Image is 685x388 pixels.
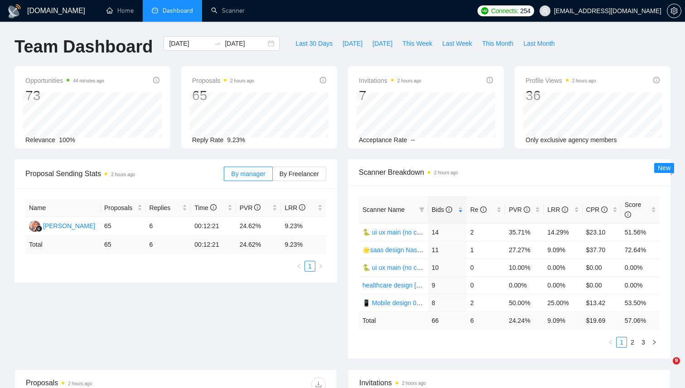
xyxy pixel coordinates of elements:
[236,236,281,254] td: 24.62 %
[467,294,505,311] td: 2
[432,206,452,213] span: Bids
[299,204,305,211] span: info-circle
[104,203,135,213] span: Proposals
[362,299,489,307] a: 📱 Mobile design 09/07 (Cases & UX/UI Cat)
[649,337,660,348] button: right
[320,77,326,83] span: info-circle
[101,217,146,236] td: 65
[304,261,315,272] li: 1
[294,261,304,272] li: Previous Page
[295,38,333,48] span: Last 30 Days
[638,337,648,347] a: 3
[101,199,146,217] th: Proposals
[428,294,467,311] td: 8
[526,87,596,104] div: 36
[518,36,560,51] button: Last Month
[505,311,544,329] td: 24.24 %
[152,7,158,14] span: dashboard
[482,38,513,48] span: This Month
[342,38,362,48] span: [DATE]
[428,311,467,329] td: 66
[318,263,323,269] span: right
[605,337,616,348] button: left
[111,172,135,177] time: 2 hours ago
[654,357,676,379] iframe: Intercom live chat
[617,337,627,347] a: 1
[285,204,305,211] span: LRR
[467,311,505,329] td: 6
[583,294,621,311] td: $13.42
[428,276,467,294] td: 9
[505,241,544,259] td: 27.27%
[480,206,487,213] span: info-circle
[481,7,488,14] img: upwork-logo.png
[419,207,425,212] span: filter
[411,136,415,144] span: --
[296,263,302,269] span: left
[605,337,616,348] li: Previous Page
[146,199,191,217] th: Replies
[362,246,475,254] a: 🌟saas design Nastia other cover 27/05
[544,294,582,311] td: 25.00%
[192,87,254,104] div: 65
[586,206,608,213] span: CPR
[29,222,95,229] a: NS[PERSON_NAME]
[402,381,426,386] time: 2 hours ago
[397,36,437,51] button: This Week
[163,7,193,14] span: Dashboard
[191,217,236,236] td: 00:12:21
[25,136,55,144] span: Relevance
[583,276,621,294] td: $0.00
[505,223,544,241] td: 35.71%
[467,259,505,276] td: 0
[194,204,216,211] span: Time
[667,4,681,18] button: setting
[572,78,596,83] time: 2 hours ago
[638,337,649,348] li: 3
[312,381,325,388] span: download
[467,276,505,294] td: 0
[526,75,596,86] span: Profile Views
[608,340,613,345] span: left
[544,259,582,276] td: 0.00%
[526,136,617,144] span: Only exclusive agency members
[470,206,487,213] span: Re
[491,6,518,16] span: Connects:
[254,204,260,211] span: info-circle
[362,264,443,271] a: 🐍 ui ux main (no cases)/AS
[372,38,392,48] span: [DATE]
[621,259,660,276] td: 0.00%
[616,337,627,348] li: 1
[653,77,660,83] span: info-circle
[362,282,516,289] a: healthcare design [PERSON_NAME] 04/06 profile rate
[146,236,191,254] td: 6
[146,217,191,236] td: 6
[25,168,224,179] span: Proposal Sending Stats
[236,217,281,236] td: 24.62%
[192,75,254,86] span: Proposals
[367,36,397,51] button: [DATE]
[280,170,319,177] span: By Freelancer
[583,241,621,259] td: $37.70
[359,311,428,329] td: Total
[214,40,221,47] span: to
[150,203,181,213] span: Replies
[649,337,660,348] li: Next Page
[434,170,458,175] time: 2 hours ago
[505,276,544,294] td: 0.00%
[524,206,530,213] span: info-circle
[446,206,452,213] span: info-circle
[59,136,75,144] span: 100%
[542,8,548,14] span: user
[651,340,657,345] span: right
[428,223,467,241] td: 14
[477,36,518,51] button: This Month
[43,221,95,231] div: [PERSON_NAME]
[673,357,680,364] span: 9
[562,206,568,213] span: info-circle
[505,259,544,276] td: 10.00%
[73,78,104,83] time: 44 minutes ago
[290,36,338,51] button: Last 30 Days
[210,204,217,211] span: info-circle
[625,211,631,218] span: info-circle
